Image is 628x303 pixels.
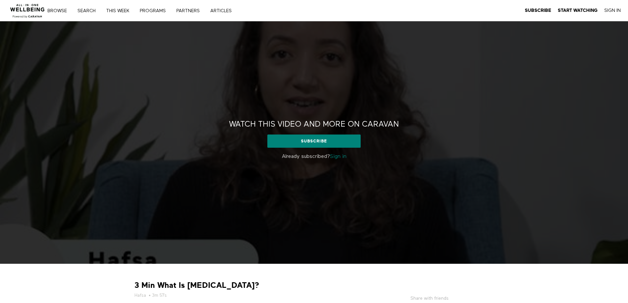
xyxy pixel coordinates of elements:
[45,9,74,13] a: Browse
[558,8,598,13] strong: Start Watching
[52,7,245,14] nav: Primary
[135,280,259,290] strong: 3 Min What Is [MEDICAL_DATA]?
[75,9,103,13] a: Search
[137,9,173,13] a: PROGRAMS
[558,8,598,14] a: Start Watching
[525,8,551,14] a: Subscribe
[267,135,361,148] a: Subscribe
[104,9,136,13] a: THIS WEEK
[174,9,207,13] a: PARTNERS
[330,154,346,159] a: Sign in
[135,292,355,299] h5: • 3m 57s
[604,8,621,14] a: Sign In
[525,8,551,13] strong: Subscribe
[229,119,399,130] h2: Watch this video and more on CARAVAN
[135,292,146,299] a: Hafsa
[208,9,239,13] a: ARTICLES
[217,153,411,161] p: Already subscribed?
